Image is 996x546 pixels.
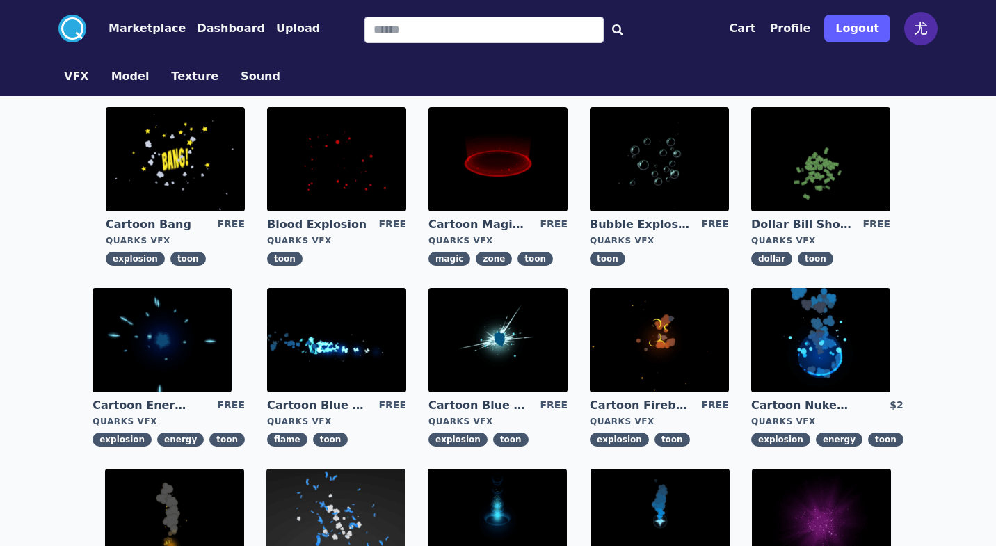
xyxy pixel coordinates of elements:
[171,68,218,85] button: Texture
[157,433,204,447] span: energy
[267,217,367,232] a: Blood Explosion
[93,416,245,427] div: Quarks VFX
[428,217,529,232] a: Cartoon Magic Zone
[267,398,367,413] a: Cartoon Blue Flamethrower
[702,398,729,413] div: FREE
[890,398,903,413] div: $2
[100,68,161,85] a: Model
[379,217,406,232] div: FREE
[106,107,245,211] img: imgAlt
[186,20,265,37] a: Dashboard
[111,68,150,85] button: Model
[364,17,604,43] input: Search
[751,433,810,447] span: explosion
[590,398,690,413] a: Cartoon Fireball Explosion
[267,107,406,211] img: imgAlt
[106,252,165,266] span: explosion
[798,252,833,266] span: toon
[209,433,245,447] span: toon
[729,20,755,37] button: Cart
[863,217,890,232] div: FREE
[428,107,568,211] img: imgAlt
[702,217,729,232] div: FREE
[170,252,206,266] span: toon
[824,15,890,42] button: Logout
[267,252,303,266] span: toon
[428,252,470,266] span: magic
[267,416,406,427] div: Quarks VFX
[590,288,729,392] img: imgAlt
[267,433,307,447] span: flame
[379,398,406,413] div: FREE
[218,398,245,413] div: FREE
[86,20,186,37] a: Marketplace
[590,107,729,211] img: imgAlt
[428,398,529,413] a: Cartoon Blue Gas Explosion
[654,433,690,447] span: toon
[751,235,890,246] div: Quarks VFX
[93,433,152,447] span: explosion
[590,217,690,232] a: Bubble Explosion
[197,20,265,37] button: Dashboard
[540,217,568,232] div: FREE
[53,68,100,85] a: VFX
[109,20,186,37] button: Marketplace
[428,433,488,447] span: explosion
[751,107,890,211] img: imgAlt
[230,68,291,85] a: Sound
[160,68,230,85] a: Texture
[267,235,406,246] div: Quarks VFX
[493,433,529,447] span: toon
[476,252,512,266] span: zone
[590,433,649,447] span: explosion
[428,235,568,246] div: Quarks VFX
[428,416,568,427] div: Quarks VFX
[517,252,553,266] span: toon
[824,9,890,48] a: Logout
[770,20,811,37] button: Profile
[751,252,792,266] span: dollar
[868,433,903,447] span: toon
[64,68,89,85] button: VFX
[265,20,320,37] a: Upload
[751,288,890,392] img: imgAlt
[751,398,851,413] a: Cartoon Nuke Energy Explosion
[590,235,729,246] div: Quarks VFX
[93,288,232,392] img: imgAlt
[751,416,903,427] div: Quarks VFX
[428,288,568,392] img: imgAlt
[904,12,938,45] img: profile
[106,217,206,232] a: Cartoon Bang
[93,398,193,413] a: Cartoon Energy Explosion
[106,235,245,246] div: Quarks VFX
[276,20,320,37] button: Upload
[241,68,280,85] button: Sound
[816,433,862,447] span: energy
[751,217,851,232] a: Dollar Bill Shower
[218,217,245,232] div: FREE
[267,288,406,392] img: imgAlt
[540,398,568,413] div: FREE
[590,416,729,427] div: Quarks VFX
[590,252,625,266] span: toon
[313,433,348,447] span: toon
